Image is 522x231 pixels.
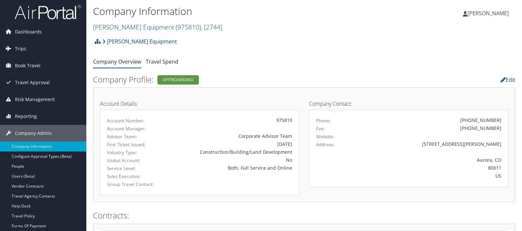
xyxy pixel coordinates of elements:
[316,125,325,132] label: Fax:
[468,10,509,17] span: [PERSON_NAME]
[107,165,162,172] label: Service Level:
[172,133,292,140] div: Corporate Advisor Team
[309,101,508,106] h4: Company Contact:
[93,210,515,221] h2: Contracts:
[107,181,162,188] label: Group Travel Contact:
[107,117,162,124] label: Account Number:
[500,76,515,84] a: Edit
[93,4,375,18] h1: Company Information
[93,58,141,65] a: Company Overview
[15,57,41,74] span: Book Travel
[460,117,501,124] div: [PHONE_NUMBER]
[365,156,501,163] div: Aurora, CO
[201,23,222,31] span: , [ 2744 ]
[316,141,334,148] label: Address:
[107,157,162,164] label: Global Account:
[107,173,162,180] label: Sales Executive:
[15,4,81,20] img: airportal-logo.png
[172,141,292,147] div: [DATE]
[365,172,501,179] div: US
[365,141,501,147] div: [STREET_ADDRESS][PERSON_NAME]
[15,74,50,91] span: Travel Approval
[15,108,37,125] span: Reporting
[107,149,162,156] label: Industry Type:
[176,23,201,31] span: ( 975810 )
[93,74,371,85] h2: Company Profile:
[172,164,292,171] div: Both, Full Service and Online
[15,40,26,57] span: Trips
[15,91,55,108] span: Risk Management
[316,133,334,140] label: Website:
[172,117,292,124] div: 975810
[15,24,42,40] span: Dashboards
[146,58,178,65] a: Travel Spend
[463,3,515,23] a: [PERSON_NAME]
[15,125,52,142] span: Company Admin
[365,164,501,171] div: 80011
[107,141,162,148] label: First Ticket Issued:
[316,117,331,124] label: Phone:
[100,101,299,106] h4: Account Details:
[172,156,292,163] div: No
[102,35,177,48] a: [PERSON_NAME] Equipment
[172,148,292,155] div: Construction/Building/Land Development
[157,75,199,85] div: Offboarding
[460,125,501,132] div: [PHONE_NUMBER]
[107,125,162,132] label: Account Manager:
[93,23,222,31] a: [PERSON_NAME] Equipment
[107,133,162,140] label: Advisor Team:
